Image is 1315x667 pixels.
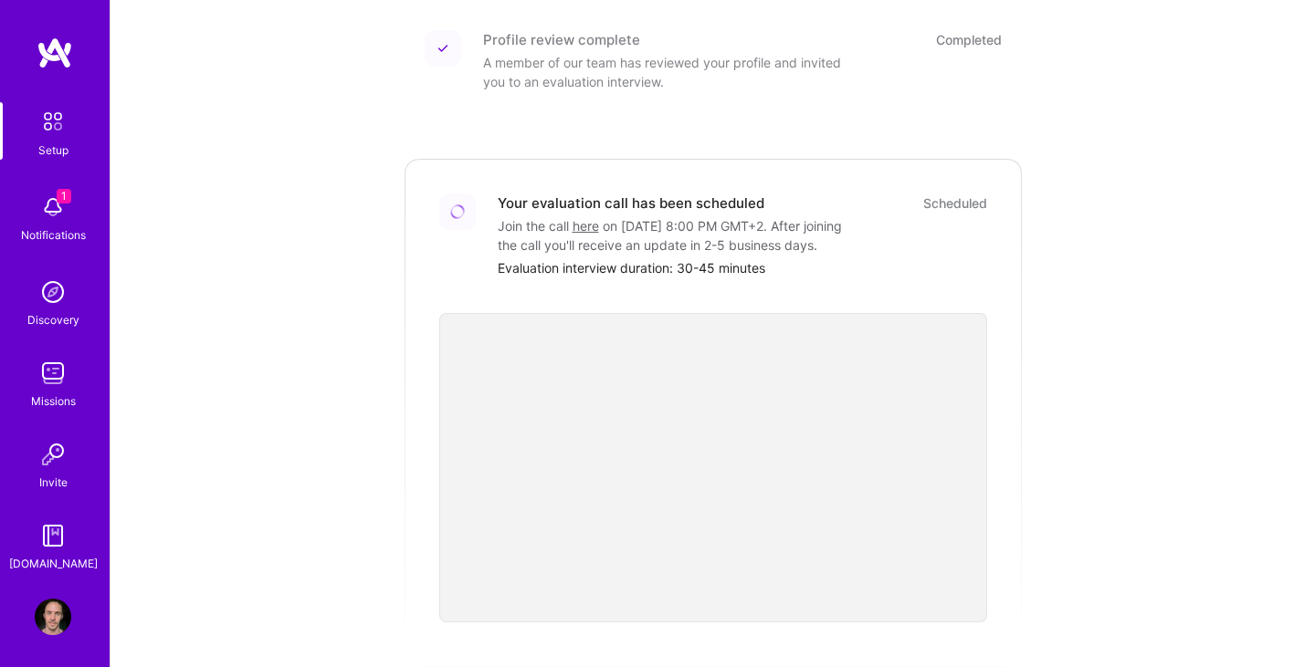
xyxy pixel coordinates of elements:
img: logo [37,36,73,69]
img: teamwork [35,355,71,391]
div: Invite [39,473,68,492]
img: discovery [35,274,71,310]
a: here [573,218,599,234]
div: Your evaluation call has been scheduled [498,193,764,213]
img: Invite [35,436,71,473]
div: Notifications [21,225,86,245]
img: setup [34,102,72,141]
div: Evaluation interview duration: 30-45 minutes [498,258,987,277]
div: Scheduled [923,193,987,213]
iframe: video [439,313,987,622]
div: Setup [38,141,68,160]
img: Completed [437,43,448,54]
div: Profile review complete [483,30,640,49]
img: Loading [447,203,466,221]
div: [DOMAIN_NAME] [9,554,98,573]
img: bell [35,189,71,225]
img: guide book [35,517,71,554]
div: Discovery [27,310,79,329]
div: Missions [31,391,76,411]
span: 1 [57,189,71,203]
img: User Avatar [35,599,71,635]
div: Join the call on [DATE] 8:00 PM GMT+2 . After joining the call you'll receive an update in 2-5 bu... [498,216,863,255]
a: User Avatar [30,599,76,635]
div: A member of our team has reviewed your profile and invited you to an evaluation interview. [483,53,848,91]
div: Completed [936,30,1002,49]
